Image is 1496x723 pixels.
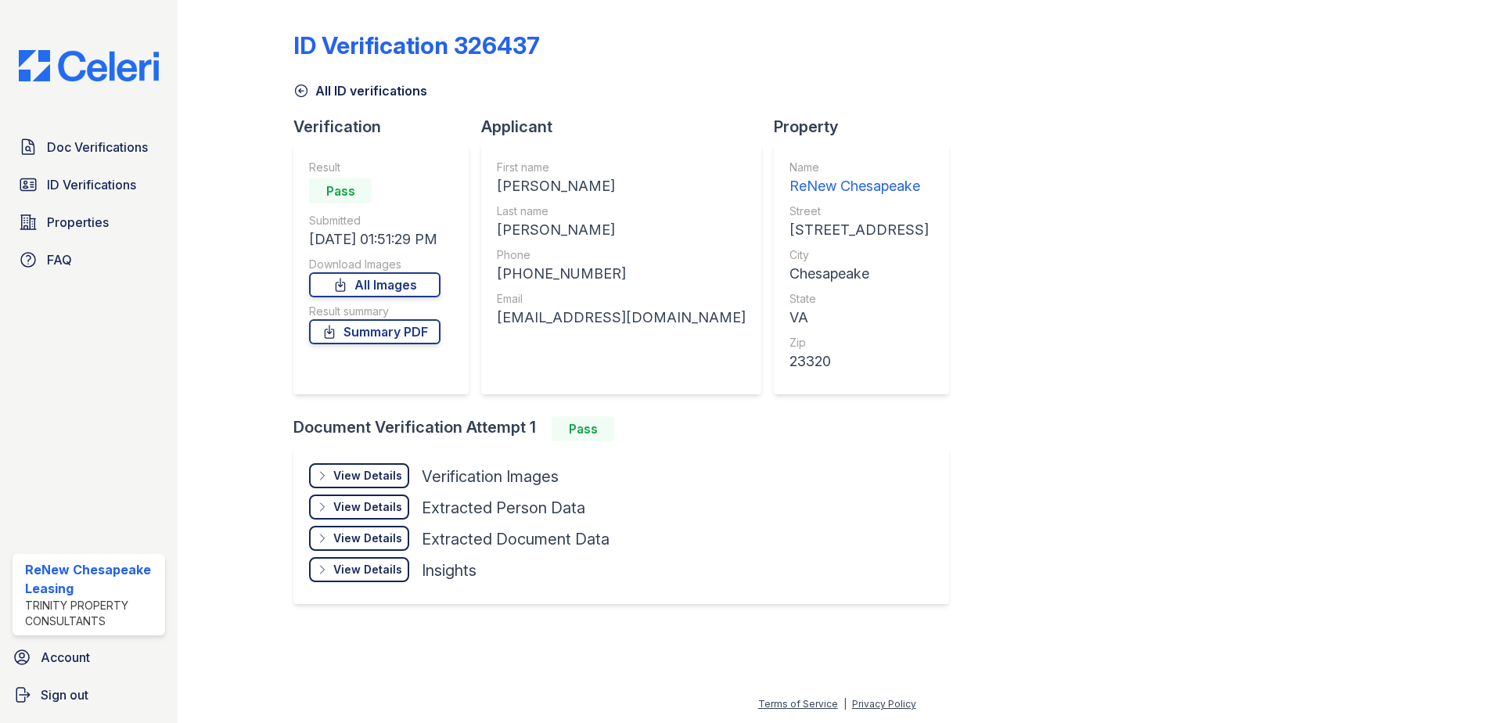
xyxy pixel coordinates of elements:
div: Submitted [309,213,441,228]
div: View Details [333,468,402,484]
span: Doc Verifications [47,138,148,156]
div: | [843,698,847,710]
div: [PERSON_NAME] [497,219,746,241]
a: ID Verifications [13,169,165,200]
div: Extracted Document Data [422,528,610,550]
div: Applicant [481,116,774,138]
a: FAQ [13,244,165,275]
span: ID Verifications [47,175,136,194]
div: View Details [333,499,402,515]
a: Summary PDF [309,319,441,344]
div: City [789,247,929,263]
div: Extracted Person Data [422,497,585,519]
a: Properties [13,207,165,238]
div: Download Images [309,257,441,272]
a: Terms of Service [758,698,838,710]
div: ReNew Chesapeake Leasing [25,560,159,598]
div: [DATE] 01:51:29 PM [309,228,441,250]
div: Street [789,203,929,219]
div: ReNew Chesapeake [789,175,929,197]
div: Pass [309,178,372,203]
div: Result [309,160,441,175]
div: Verification [293,116,481,138]
a: Privacy Policy [852,698,916,710]
div: Document Verification Attempt 1 [293,416,962,441]
div: Name [789,160,929,175]
span: Properties [47,213,109,232]
div: Trinity Property Consultants [25,598,159,629]
div: Property [774,116,962,138]
div: Phone [497,247,746,263]
span: FAQ [47,250,72,269]
div: Pass [552,416,614,441]
span: Account [41,648,90,667]
div: Result summary [309,304,441,319]
div: Zip [789,335,929,351]
div: State [789,291,929,307]
div: Insights [422,559,476,581]
a: All ID verifications [293,81,427,100]
div: View Details [333,562,402,577]
div: Chesapeake [789,263,929,285]
div: First name [497,160,746,175]
div: ID Verification 326437 [293,31,540,59]
div: Last name [497,203,746,219]
div: [PHONE_NUMBER] [497,263,746,285]
div: [EMAIL_ADDRESS][DOMAIN_NAME] [497,307,746,329]
img: CE_Logo_Blue-a8612792a0a2168367f1c8372b55b34899dd931a85d93a1a3d3e32e68fde9ad4.png [6,50,171,81]
a: Account [6,642,171,673]
div: View Details [333,531,402,546]
div: 23320 [789,351,929,372]
div: Verification Images [422,466,559,487]
a: All Images [309,272,441,297]
a: Doc Verifications [13,131,165,163]
div: VA [789,307,929,329]
div: [PERSON_NAME] [497,175,746,197]
a: Sign out [6,679,171,710]
span: Sign out [41,685,88,704]
div: Email [497,291,746,307]
a: Name ReNew Chesapeake [789,160,929,197]
div: [STREET_ADDRESS] [789,219,929,241]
